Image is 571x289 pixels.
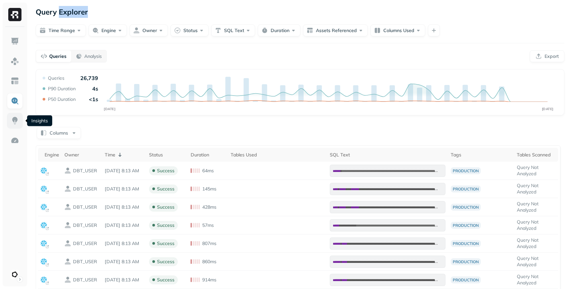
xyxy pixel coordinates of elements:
[73,277,97,283] p: DBT_USER
[451,167,481,174] p: production
[149,152,185,158] div: Status
[451,276,481,283] p: production
[517,183,555,195] p: Query Not Analyzed
[202,168,214,174] p: 64ms
[105,151,144,159] div: Time
[48,96,76,103] p: P50 Duration
[211,24,255,36] button: SQL Text
[517,201,555,213] p: Query Not Analyzed
[303,24,368,36] button: Assets Referenced
[202,222,214,228] p: 57ms
[202,240,216,247] p: 807ms
[73,186,97,192] p: DBT_USER
[130,24,168,36] button: Owner
[157,204,174,210] p: success
[157,222,174,228] p: success
[73,168,97,174] p: DBT_USER
[89,24,127,36] button: Engine
[517,152,555,158] div: Tables Scanned
[105,277,144,283] p: Aug 13, 2025 8:13 AM
[104,107,115,111] tspan: [DATE]
[10,270,19,279] img: Ludeo
[105,222,144,228] p: Aug 13, 2025 8:13 AM
[530,50,564,62] button: Export
[73,259,97,265] p: DBT_USER
[517,164,555,177] p: Query Not Analyzed
[36,24,86,36] button: Time Range
[36,6,88,18] p: Query Explorer
[451,222,481,229] p: production
[105,168,144,174] p: Aug 13, 2025 8:13 AM
[80,75,98,81] p: 26,739
[11,77,19,85] img: Asset Explorer
[73,240,97,247] p: DBT_USER
[171,24,209,36] button: Status
[542,107,553,111] tspan: [DATE]
[451,152,512,158] div: Tags
[157,259,174,265] p: success
[370,24,425,36] button: Columns Used
[202,186,216,192] p: 145ms
[64,204,71,210] img: owner
[73,222,97,228] p: DBT_USER
[157,186,174,192] p: success
[64,240,71,247] img: owner
[45,152,59,158] div: Engine
[330,152,445,158] div: SQL Text
[258,24,300,36] button: Duration
[451,204,481,211] p: production
[92,85,98,92] p: 4s
[517,273,555,286] p: Query Not Analyzed
[64,258,71,265] img: owner
[517,237,555,250] p: Query Not Analyzed
[11,57,19,65] img: Assets
[157,240,174,247] p: success
[451,186,481,192] p: production
[37,127,81,139] button: Columns
[84,53,102,60] p: Analysis
[64,186,71,192] img: owner
[73,204,97,210] p: DBT_USER
[89,96,98,103] p: <1s
[202,277,216,283] p: 914ms
[191,152,225,158] div: Duration
[11,116,19,125] img: Insights
[64,167,71,174] img: owner
[202,204,216,210] p: 428ms
[48,75,64,81] p: Queries
[105,240,144,247] p: Aug 13, 2025 8:13 AM
[64,276,71,283] img: owner
[8,8,21,21] img: Ryft
[202,259,216,265] p: 860ms
[27,115,52,126] div: Insights
[157,277,174,283] p: success
[105,186,144,192] p: Aug 13, 2025 8:13 AM
[11,37,19,46] img: Dashboard
[157,168,174,174] p: success
[105,259,144,265] p: Aug 13, 2025 8:13 AM
[517,255,555,268] p: Query Not Analyzed
[105,204,144,210] p: Aug 13, 2025 8:13 AM
[231,152,324,158] div: Tables Used
[64,152,99,158] div: Owner
[11,97,19,105] img: Query Explorer
[517,219,555,231] p: Query Not Analyzed
[11,136,19,145] img: Optimization
[64,222,71,228] img: owner
[451,258,481,265] p: production
[48,86,76,92] p: P90 Duration
[49,53,66,60] p: Queries
[451,240,481,247] p: production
